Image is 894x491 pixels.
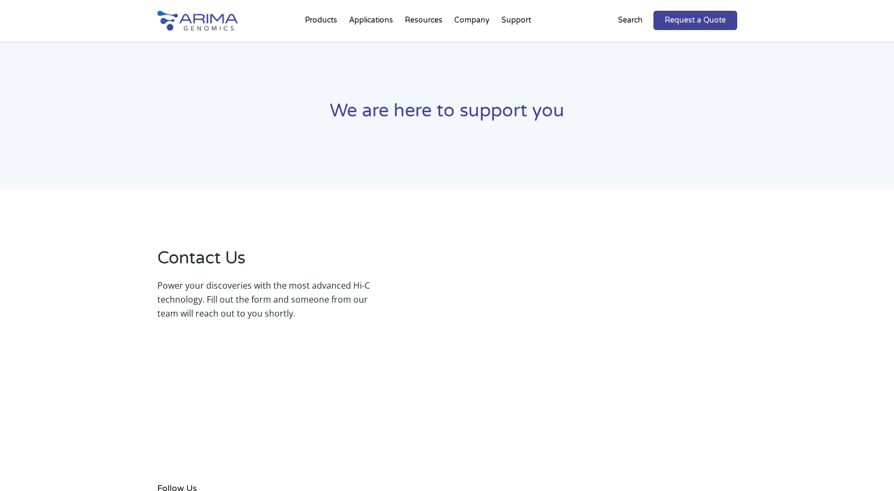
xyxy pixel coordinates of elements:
[157,246,370,279] h2: Contact Us
[157,279,370,320] p: Power your discoveries with the most advanced Hi-C technology. Fill out the form and someone from...
[653,11,737,30] a: Request a Quote
[157,11,238,31] img: Arima-Genomics-logo
[618,13,643,27] p: Search
[157,99,737,131] h1: We are here to support you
